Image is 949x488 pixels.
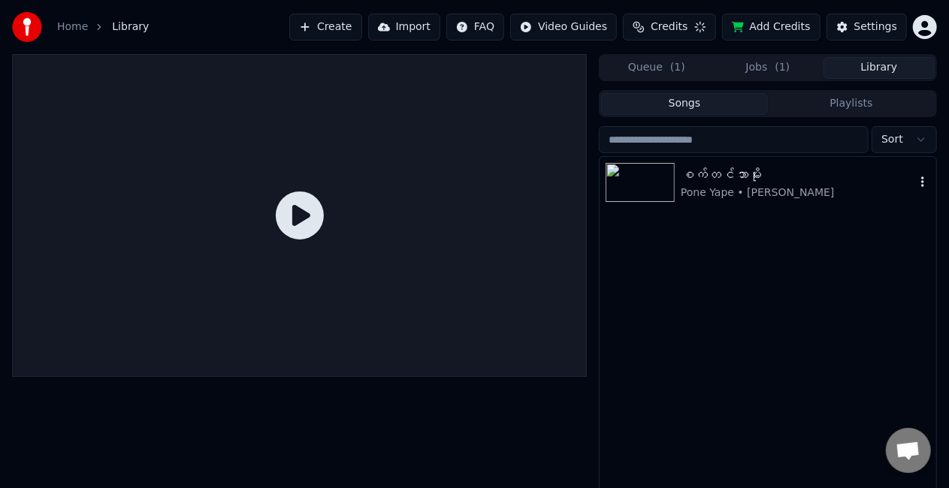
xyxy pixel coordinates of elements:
[827,14,907,41] button: Settings
[446,14,504,41] button: FAQ
[112,20,149,35] span: Library
[854,20,897,35] div: Settings
[881,132,903,147] span: Sort
[368,14,440,41] button: Import
[722,14,821,41] button: Add Credits
[824,57,935,79] button: Library
[651,20,688,35] span: Credits
[681,185,915,200] div: Pone Yape • [PERSON_NAME]
[12,12,42,42] img: youka
[57,20,149,35] nav: breadcrumb
[670,60,685,75] span: ( 1 )
[681,164,915,185] div: စက်တင်ဘာမိုး
[768,93,935,115] button: Playlists
[510,14,617,41] button: Video Guides
[712,57,824,79] button: Jobs
[886,428,931,473] div: Open chat
[57,20,88,35] a: Home
[623,14,715,41] button: Credits
[289,14,362,41] button: Create
[601,93,768,115] button: Songs
[601,57,712,79] button: Queue
[775,60,790,75] span: ( 1 )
